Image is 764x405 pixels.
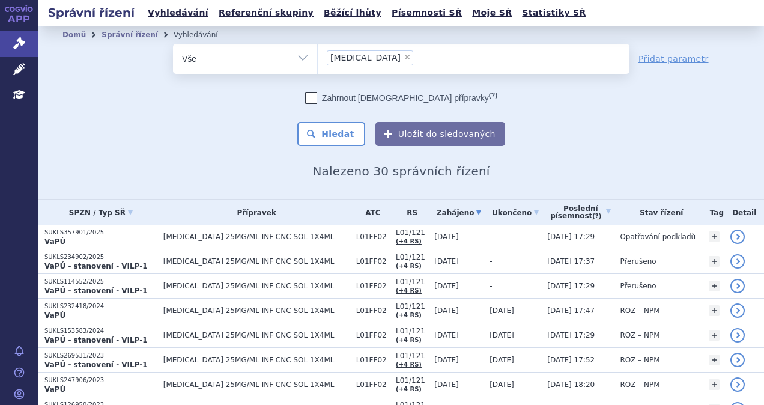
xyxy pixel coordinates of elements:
[724,200,764,225] th: Detail
[396,327,428,335] span: L01/121
[547,380,595,389] span: [DATE] 18:20
[620,331,659,340] span: ROZ – NPM
[592,213,601,220] abbr: (?)
[356,306,390,315] span: L01FF02
[396,361,422,368] a: (+4 RS)
[614,200,703,225] th: Stav řízení
[157,200,350,225] th: Přípravek
[396,253,428,261] span: L01/121
[620,233,696,241] span: Opatřování podkladů
[44,287,148,295] strong: VaPÚ - stanovení - VILP-1
[305,92,497,104] label: Zahrnout [DEMOGRAPHIC_DATA] přípravky
[163,331,350,340] span: [MEDICAL_DATA] 25MG/ML INF CNC SOL 1X4ML
[44,228,157,237] p: SUKLS357901/2025
[396,278,428,286] span: L01/121
[163,306,350,315] span: [MEDICAL_DATA] 25MG/ML INF CNC SOL 1X4ML
[730,303,745,318] a: detail
[730,279,745,293] a: detail
[396,352,428,360] span: L01/121
[44,302,157,311] p: SUKLS232418/2024
[44,336,148,344] strong: VaPÚ - stanovení - VILP-1
[215,5,317,21] a: Referenční skupiny
[547,331,595,340] span: [DATE] 17:29
[709,281,720,291] a: +
[547,306,595,315] span: [DATE] 17:47
[434,331,459,340] span: [DATE]
[547,356,595,364] span: [DATE] 17:52
[434,306,459,315] span: [DATE]
[44,262,148,270] strong: VaPÚ - stanovení - VILP-1
[490,306,514,315] span: [DATE]
[620,257,656,266] span: Přerušeno
[434,282,459,290] span: [DATE]
[163,380,350,389] span: [MEDICAL_DATA] 25MG/ML INF CNC SOL 1X4ML
[547,200,614,225] a: Poslednípísemnost(?)
[434,257,459,266] span: [DATE]
[44,204,157,221] a: SPZN / Typ SŘ
[730,230,745,244] a: detail
[490,356,514,364] span: [DATE]
[434,380,459,389] span: [DATE]
[709,231,720,242] a: +
[390,200,428,225] th: RS
[356,380,390,389] span: L01FF02
[350,200,390,225] th: ATC
[356,331,390,340] span: L01FF02
[330,53,401,62] span: [MEDICAL_DATA]
[417,50,423,65] input: [MEDICAL_DATA]
[468,5,515,21] a: Moje SŘ
[396,287,422,294] a: (+4 RS)
[709,305,720,316] a: +
[62,31,86,39] a: Domů
[434,356,459,364] span: [DATE]
[396,376,428,385] span: L01/121
[356,257,390,266] span: L01FF02
[730,353,745,367] a: detail
[490,204,541,221] a: Ukončeno
[320,5,385,21] a: Běžící lhůty
[44,361,148,369] strong: VaPÚ - stanovení - VILP-1
[490,380,514,389] span: [DATE]
[396,312,422,318] a: (+4 RS)
[163,233,350,241] span: [MEDICAL_DATA] 25MG/ML INF CNC SOL 1X4ML
[490,331,514,340] span: [DATE]
[44,376,157,385] p: SUKLS247906/2023
[547,233,595,241] span: [DATE] 17:29
[44,311,65,320] strong: VaPÚ
[44,237,65,246] strong: VaPÚ
[396,228,428,237] span: L01/121
[709,256,720,267] a: +
[356,356,390,364] span: L01FF02
[44,278,157,286] p: SUKLS114552/2025
[730,377,745,392] a: detail
[396,336,422,343] a: (+4 RS)
[620,380,659,389] span: ROZ – NPM
[490,282,492,290] span: -
[709,330,720,341] a: +
[490,257,492,266] span: -
[638,53,709,65] a: Přidat parametr
[163,282,350,290] span: [MEDICAL_DATA] 25MG/ML INF CNC SOL 1X4ML
[518,5,589,21] a: Statistiky SŘ
[44,385,65,394] strong: VaPÚ
[44,253,157,261] p: SUKLS234902/2025
[620,282,656,290] span: Přerušeno
[356,233,390,241] span: L01FF02
[312,164,490,178] span: Nalezeno 30 správních řízení
[174,26,234,44] li: Vyhledávání
[434,204,484,221] a: Zahájeno
[396,263,422,269] a: (+4 RS)
[44,327,157,335] p: SUKLS153583/2024
[547,257,595,266] span: [DATE] 17:37
[38,4,144,21] h2: Správní řízení
[620,356,659,364] span: ROZ – NPM
[163,356,350,364] span: [MEDICAL_DATA] 25MG/ML INF CNC SOL 1X4ML
[297,122,365,146] button: Hledat
[730,328,745,343] a: detail
[44,352,157,360] p: SUKLS269531/2023
[375,122,505,146] button: Uložit do sledovaných
[709,379,720,390] a: +
[163,257,350,266] span: [MEDICAL_DATA] 25MG/ML INF CNC SOL 1X4ML
[144,5,212,21] a: Vyhledávání
[703,200,724,225] th: Tag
